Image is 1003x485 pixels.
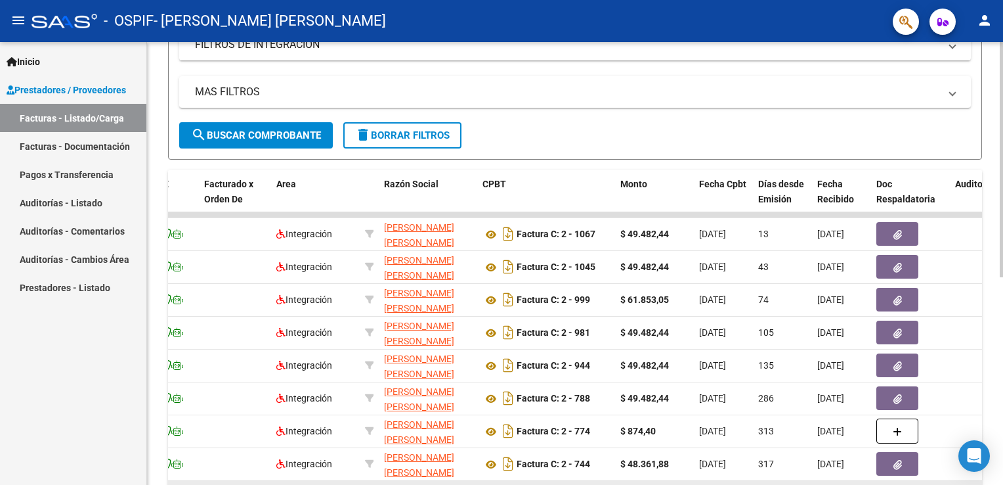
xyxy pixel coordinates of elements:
[276,294,332,305] span: Integración
[384,253,472,281] div: 27251943813
[758,327,774,338] span: 105
[699,360,726,371] span: [DATE]
[276,360,332,371] span: Integración
[620,360,669,371] strong: $ 49.482,44
[384,220,472,248] div: 27251943813
[517,394,590,404] strong: Factura C: 2 - 788
[758,229,769,239] span: 13
[517,328,590,338] strong: Factura C: 2 - 981
[500,256,517,277] i: Descargar documento
[699,459,726,469] span: [DATE]
[758,393,774,404] span: 286
[758,426,774,436] span: 313
[500,355,517,376] i: Descargar documento
[620,426,656,436] strong: $ 874,40
[699,327,726,338] span: [DATE]
[500,453,517,474] i: Descargar documento
[384,452,454,478] span: [PERSON_NAME] [PERSON_NAME]
[384,319,472,346] div: 27251943813
[204,179,253,204] span: Facturado x Orden De
[958,440,990,472] div: Open Intercom Messenger
[199,170,271,228] datatable-header-cell: Facturado x Orden De
[195,85,939,99] mat-panel-title: MAS FILTROS
[482,179,506,189] span: CPBT
[517,361,590,371] strong: Factura C: 2 - 944
[517,262,595,273] strong: Factura C: 2 - 1045
[191,127,207,143] mat-icon: search
[620,327,669,338] strong: $ 49.482,44
[384,384,472,412] div: 27251943813
[276,426,332,436] span: Integración
[517,459,590,470] strong: Factura C: 2 - 744
[817,459,844,469] span: [DATE]
[477,170,615,228] datatable-header-cell: CPBT
[154,7,386,35] span: - [PERSON_NAME] [PERSON_NAME]
[500,223,517,244] i: Descargar documento
[977,12,992,28] mat-icon: person
[817,179,854,204] span: Fecha Recibido
[758,360,774,371] span: 135
[620,294,669,305] strong: $ 61.853,05
[276,393,332,404] span: Integración
[384,179,438,189] span: Razón Social
[500,421,517,442] i: Descargar documento
[620,229,669,239] strong: $ 49.482,44
[179,29,971,60] mat-expansion-panel-header: FILTROS DE INTEGRACION
[379,170,477,228] datatable-header-cell: Razón Social
[758,262,769,272] span: 43
[384,288,454,313] span: [PERSON_NAME] [PERSON_NAME]
[343,122,461,149] button: Borrar Filtros
[384,255,454,281] span: [PERSON_NAME] [PERSON_NAME]
[817,327,844,338] span: [DATE]
[517,427,590,437] strong: Factura C: 2 - 774
[500,388,517,409] i: Descargar documento
[817,229,844,239] span: [DATE]
[355,129,450,141] span: Borrar Filtros
[758,459,774,469] span: 317
[694,170,753,228] datatable-header-cell: Fecha Cpbt
[699,262,726,272] span: [DATE]
[753,170,812,228] datatable-header-cell: Días desde Emisión
[384,222,454,248] span: [PERSON_NAME] [PERSON_NAME]
[817,426,844,436] span: [DATE]
[817,360,844,371] span: [DATE]
[615,170,694,228] datatable-header-cell: Monto
[104,7,154,35] span: - OSPIF
[384,286,472,313] div: 27251943813
[812,170,871,228] datatable-header-cell: Fecha Recibido
[276,327,332,338] span: Integración
[179,122,333,149] button: Buscar Comprobante
[955,179,994,189] span: Auditoria
[7,55,40,69] span: Inicio
[699,393,726,404] span: [DATE]
[500,289,517,310] i: Descargar documento
[876,179,935,204] span: Doc Respaldatoria
[500,322,517,343] i: Descargar documento
[191,129,321,141] span: Buscar Comprobante
[276,179,296,189] span: Area
[179,76,971,108] mat-expansion-panel-header: MAS FILTROS
[271,170,360,228] datatable-header-cell: Area
[276,262,332,272] span: Integración
[620,179,647,189] span: Monto
[7,83,126,97] span: Prestadores / Proveedores
[355,127,371,143] mat-icon: delete
[620,393,669,404] strong: $ 49.482,44
[384,386,454,412] span: [PERSON_NAME] [PERSON_NAME]
[384,352,472,379] div: 27251943813
[384,417,472,445] div: 27251943813
[699,229,726,239] span: [DATE]
[699,426,726,436] span: [DATE]
[276,229,332,239] span: Integración
[384,419,454,445] span: [PERSON_NAME] [PERSON_NAME]
[384,450,472,478] div: 27251943813
[384,354,454,379] span: [PERSON_NAME] [PERSON_NAME]
[517,295,590,306] strong: Factura C: 2 - 999
[384,321,454,346] span: [PERSON_NAME] [PERSON_NAME]
[758,179,804,204] span: Días desde Emisión
[195,37,939,52] mat-panel-title: FILTROS DE INTEGRACION
[817,294,844,305] span: [DATE]
[620,459,669,469] strong: $ 48.361,88
[276,459,332,469] span: Integración
[620,262,669,272] strong: $ 49.482,44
